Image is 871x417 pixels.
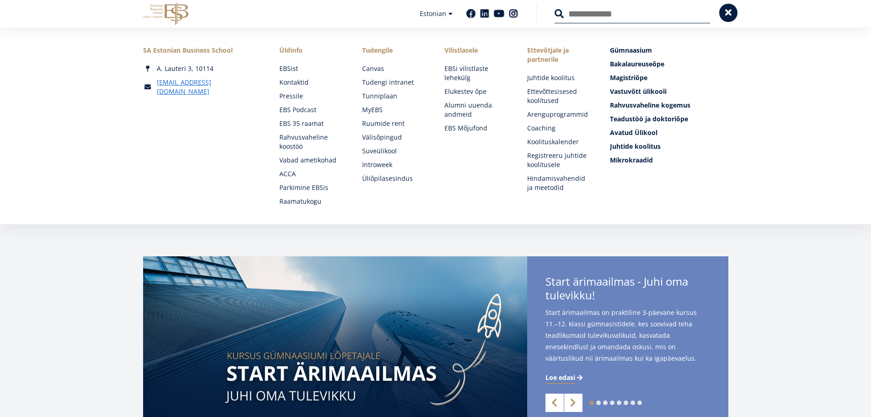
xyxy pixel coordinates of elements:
a: Linkedin [480,9,489,18]
a: Tunniplaan [362,92,427,101]
a: Youtube [494,9,504,18]
a: 1 [589,401,594,405]
a: Ettevõttesisesed koolitused [527,87,592,105]
a: Loe edasi [545,373,584,382]
a: Hindamisvahendid ja meetodid [527,174,592,192]
a: Avatud Ülikool [610,128,728,137]
a: Introweek [362,160,427,169]
span: Start ärimaailmas - Juhi oma [545,275,710,305]
a: 3 [603,401,608,405]
a: Mikrokraadid [610,156,728,165]
span: Vilistlasele [444,46,509,55]
span: Magistriõpe [610,73,647,82]
a: Instagram [509,9,518,18]
a: Tudengile [362,46,427,55]
a: Vabad ametikohad [279,156,344,165]
a: Ruumide rent [362,119,427,128]
a: EBSist [279,64,344,73]
span: Avatud Ülikool [610,128,657,137]
div: A. Lauteri 3, 10114 [143,64,261,73]
a: EBS Mõjufond [444,124,509,133]
a: ACCA [279,169,344,179]
span: Rahvusvaheline kogemus [610,101,690,109]
a: Coaching [527,124,592,133]
a: Raamatukogu [279,197,344,206]
a: Koolituskalender [527,137,592,146]
span: Bakalaureuseõpe [610,60,664,68]
span: Ettevõtjale ja partnerile [527,46,592,64]
a: Juhtide koolitus [610,142,728,151]
span: Loe edasi [545,373,575,382]
a: EBS Podcast [279,105,344,114]
a: EBS 35 raamat [279,119,344,128]
a: Rahvusvaheline kogemus [610,101,728,110]
a: Teadustöö ja doktoriõpe [610,114,728,124]
a: Elukestev õpe [444,87,509,96]
a: [EMAIL_ADDRESS][DOMAIN_NAME] [157,78,261,96]
a: Üliõpilasesindus [362,174,427,183]
a: Alumni uuenda andmeid [444,101,509,119]
a: Tudengi intranet [362,78,427,87]
a: 8 [637,401,642,405]
span: Juhtide koolitus [610,142,661,151]
span: Start ärimaailmas on praktiline 3-päevane kursus 11.–12. klassi gümnasistidele, kes soovivad teha... [545,307,710,364]
a: MyEBS [362,105,427,114]
a: 5 [617,401,621,405]
span: Teadustöö ja doktoriõpe [610,114,688,123]
span: Vastuvõtt ülikooli [610,87,667,96]
a: Bakalaureuseõpe [610,60,728,69]
span: Gümnaasium [610,46,652,54]
a: Vastuvõtt ülikooli [610,87,728,96]
a: Magistriõpe [610,73,728,82]
a: Canvas [362,64,427,73]
a: EBSi vilistlaste lehekülg [444,64,509,82]
span: Üldinfo [279,46,344,55]
a: Registreeru juhtide koolitusele [527,151,592,169]
a: Rahvusvaheline koostöö [279,133,344,151]
a: Kontaktid [279,78,344,87]
a: Pressile [279,92,344,101]
a: 2 [596,401,601,405]
div: SA Estonian Business School [143,46,261,55]
span: tulevikku! [545,288,595,302]
a: 7 [631,401,635,405]
a: Previous [545,394,564,412]
a: Juhtide koolitus [527,73,592,82]
a: Gümnaasium [610,46,728,55]
a: Facebook [466,9,476,18]
a: 4 [610,401,615,405]
a: 6 [624,401,628,405]
a: Arenguprogrammid [527,110,592,119]
span: Mikrokraadid [610,156,653,164]
a: Välisõpingud [362,133,427,142]
a: Parkimine EBSis [279,183,344,192]
a: Next [564,394,582,412]
a: Suveülikool [362,146,427,156]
